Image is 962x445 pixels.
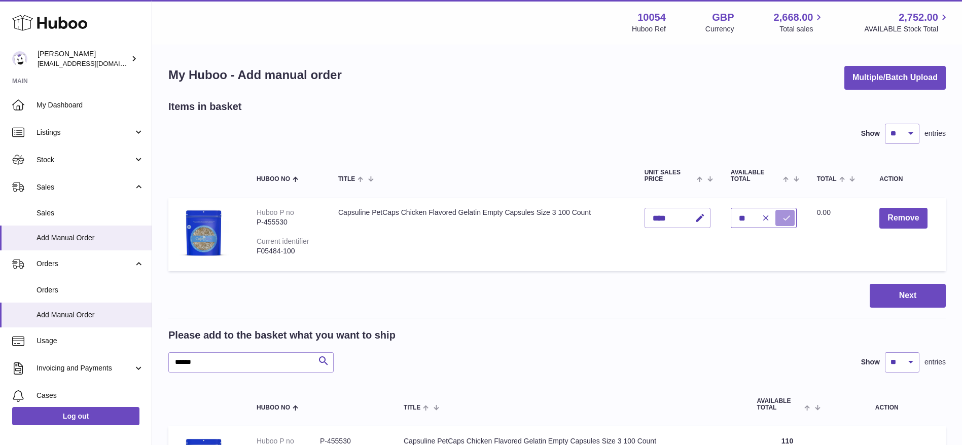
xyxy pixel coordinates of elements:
h2: Items in basket [168,100,242,114]
span: Listings [37,128,133,137]
td: Capsuline PetCaps Chicken Flavored Gelatin Empty Capsules Size 3 100 Count [328,198,634,271]
span: AVAILABLE Total [757,398,802,411]
span: entries [924,357,946,367]
span: 2,752.00 [899,11,938,24]
span: Add Manual Order [37,233,144,243]
h1: My Huboo - Add manual order [168,67,342,83]
span: AVAILABLE Stock Total [864,24,950,34]
span: Title [404,404,420,411]
th: Action [828,388,946,421]
div: Currency [705,24,734,34]
label: Show [861,129,880,138]
div: Huboo P no [257,208,294,216]
div: Current identifier [257,237,309,245]
span: Cases [37,391,144,400]
img: Capsuline PetCaps Chicken Flavored Gelatin Empty Capsules Size 3 100 Count [179,208,229,258]
strong: 10054 [637,11,666,24]
div: Action [879,176,936,182]
span: Total [817,176,837,182]
span: Orders [37,259,133,269]
span: My Dashboard [37,100,144,110]
span: Invoicing and Payments [37,363,133,373]
span: Add Manual Order [37,310,144,320]
span: Title [338,176,355,182]
div: [PERSON_NAME] [38,49,129,68]
span: Sales [37,182,133,192]
a: Log out [12,407,139,425]
span: Huboo no [257,176,290,182]
h2: Please add to the basket what you want to ship [168,328,396,342]
span: Usage [37,336,144,346]
span: Sales [37,208,144,218]
a: 2,668.00 Total sales [774,11,825,34]
span: entries [924,129,946,138]
div: P-455530 [257,217,318,227]
div: F05484-100 [257,246,318,256]
span: Stock [37,155,133,165]
div: Huboo Ref [632,24,666,34]
span: Unit Sales Price [645,169,695,182]
span: 2,668.00 [774,11,813,24]
span: Total sales [779,24,825,34]
a: 2,752.00 AVAILABLE Stock Total [864,11,950,34]
span: Orders [37,285,144,295]
span: 0.00 [817,208,831,216]
span: AVAILABLE Total [731,169,781,182]
button: Next [870,284,946,308]
button: Remove [879,208,927,229]
label: Show [861,357,880,367]
button: Multiple/Batch Upload [844,66,946,90]
span: Huboo no [257,404,290,411]
span: [EMAIL_ADDRESS][DOMAIN_NAME] [38,59,149,67]
strong: GBP [712,11,734,24]
img: internalAdmin-10054@internal.huboo.com [12,51,27,66]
